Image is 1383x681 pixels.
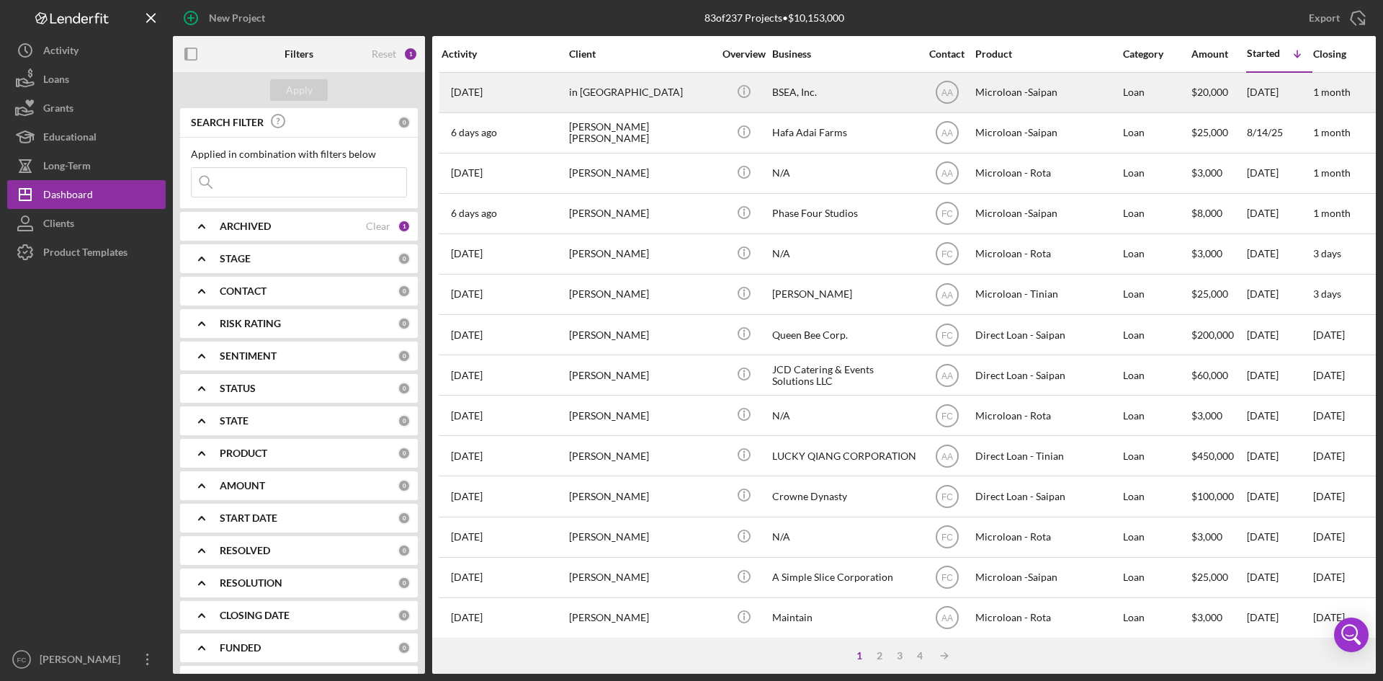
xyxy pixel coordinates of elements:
time: [DATE] [1313,611,1345,623]
div: Loan [1123,195,1190,233]
div: Loan [1123,477,1190,515]
div: Loan [1123,599,1190,637]
div: [PERSON_NAME] [569,235,713,273]
div: [DATE] [1247,437,1312,475]
div: Grants [43,94,73,126]
div: [PERSON_NAME] [569,558,713,597]
text: FC [941,411,953,421]
div: 0 [398,285,411,298]
div: $25,000 [1191,114,1245,152]
div: [PERSON_NAME] [569,154,713,192]
div: Activity [442,48,568,60]
button: FC[PERSON_NAME] [7,645,166,674]
div: 3 [890,650,910,662]
div: [PERSON_NAME] [569,599,713,637]
div: Direct Loan - Saipan [975,477,1119,515]
div: Crowne Dynasty [772,477,916,515]
div: 0 [398,479,411,492]
div: Educational [43,123,97,155]
div: Hafa Adai Farms [772,114,916,152]
div: [DATE] [1247,195,1312,233]
div: Direct Loan - Saipan [975,316,1119,354]
text: FC [941,330,953,340]
div: Overview [717,48,771,60]
div: [DATE] [1247,599,1312,637]
time: [DATE] [1313,409,1345,422]
div: [PERSON_NAME] [569,195,713,233]
time: [DATE] [1313,369,1345,381]
text: AA [941,169,952,179]
div: $3,000 [1191,518,1245,556]
b: STAGE [220,253,251,264]
div: Loan [1123,396,1190,435]
div: JCD Catering & Events Solutions LLC [772,356,916,394]
div: Applied in combination with filters below [191,148,407,160]
div: [PERSON_NAME] [569,437,713,475]
div: Product [975,48,1119,60]
div: Product Templates [43,238,127,270]
time: [DATE] [1313,450,1345,462]
div: [DATE] [1247,275,1312,313]
div: Microloan - Rota [975,518,1119,556]
div: $8,000 [1191,195,1245,233]
div: $200,000 [1191,316,1245,354]
b: CONTACT [220,285,267,297]
text: FC [941,249,953,259]
time: [DATE] [1313,571,1345,583]
div: Export [1309,4,1340,32]
time: 2025-08-14 05:40 [451,127,497,138]
div: 0 [398,512,411,525]
time: 2025-08-10 23:09 [451,167,483,179]
time: 2025-07-25 02:15 [451,612,483,623]
div: Microloan -Saipan [975,74,1119,112]
div: 0 [398,317,411,330]
div: Loan [1123,235,1190,273]
div: $3,000 [1191,235,1245,273]
b: SEARCH FILTER [191,117,264,128]
div: [PERSON_NAME] [569,356,713,394]
div: Apply [286,79,313,101]
time: 2025-07-08 03:09 [451,248,483,259]
div: Category [1123,48,1190,60]
button: Grants [7,94,166,123]
b: STATUS [220,383,256,394]
a: Loans [7,65,166,94]
div: Clients [43,209,74,241]
div: [DATE] [1247,74,1312,112]
time: 1 month [1313,86,1351,98]
div: Activity [43,36,79,68]
div: Microloan - Tinian [975,275,1119,313]
time: 2025-05-16 02:57 [451,410,483,422]
div: Direct Loan - Tinian [975,437,1119,475]
time: 2025-08-18 10:03 [451,86,483,98]
text: AA [941,290,952,300]
a: Educational [7,123,166,151]
div: 0 [398,641,411,654]
a: Product Templates [7,238,166,267]
div: 0 [398,414,411,427]
div: 2 [869,650,890,662]
b: RISK RATING [220,318,281,329]
time: 1 month [1313,207,1351,219]
time: 2025-06-10 23:17 [451,329,483,341]
button: Dashboard [7,180,166,209]
div: Loan [1123,316,1190,354]
div: Clear [366,221,390,232]
div: 0 [398,609,411,622]
div: [DATE] [1247,558,1312,597]
div: [PERSON_NAME] [569,275,713,313]
b: PRODUCT [220,448,267,459]
b: START DATE [220,512,277,524]
div: 0 [398,116,411,129]
text: AA [941,613,952,623]
div: $25,000 [1191,558,1245,597]
div: [PERSON_NAME] [569,396,713,435]
div: Microloan - Rota [975,599,1119,637]
text: FC [941,573,953,583]
div: 0 [398,577,411,589]
b: Filters [285,48,313,60]
time: 1 month [1313,166,1351,179]
text: FC [17,656,27,664]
